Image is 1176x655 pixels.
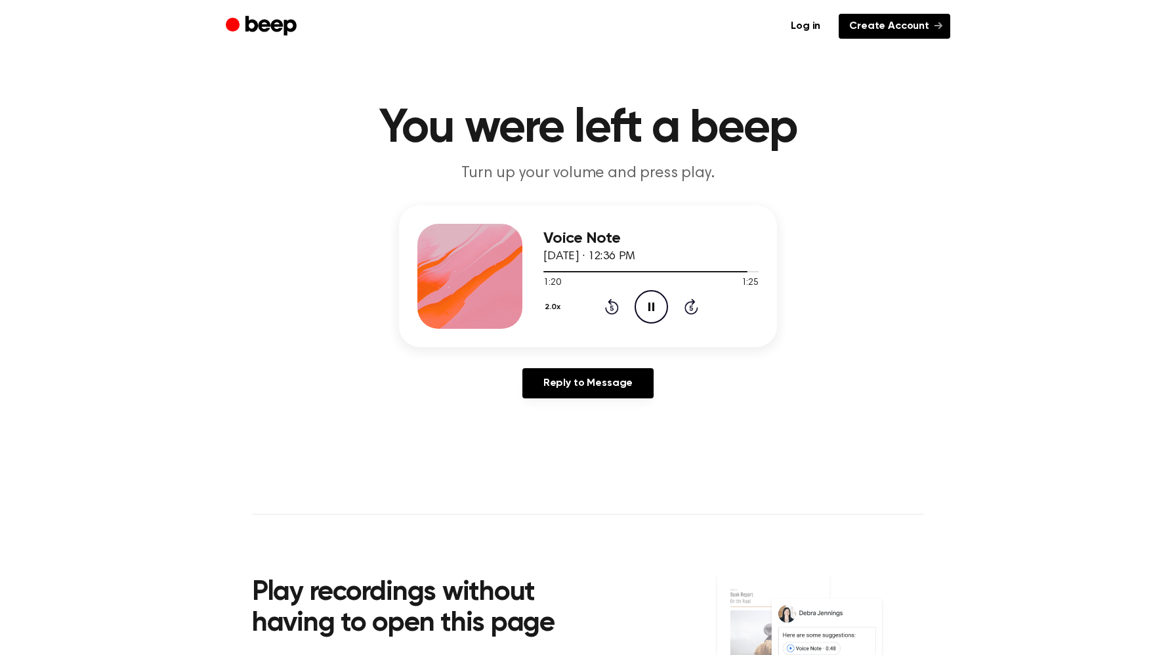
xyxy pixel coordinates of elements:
[252,105,924,152] h1: You were left a beep
[780,14,831,39] a: Log in
[543,276,560,290] span: 1:20
[742,276,759,290] span: 1:25
[522,368,654,398] a: Reply to Message
[336,163,840,184] p: Turn up your volume and press play.
[226,14,300,39] a: Beep
[839,14,950,39] a: Create Account
[543,251,635,263] span: [DATE] · 12:36 PM
[543,230,759,247] h3: Voice Note
[252,578,606,640] h2: Play recordings without having to open this page
[543,296,566,318] button: 2.0x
